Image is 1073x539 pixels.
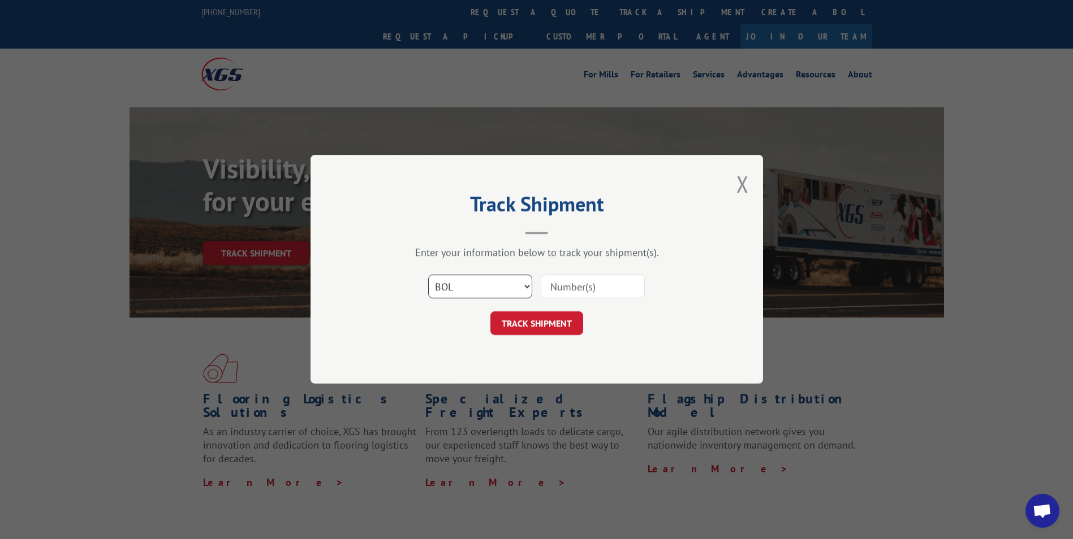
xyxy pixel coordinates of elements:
input: Number(s) [541,275,645,299]
h2: Track Shipment [367,196,706,218]
button: TRACK SHIPMENT [490,312,583,336]
a: Open chat [1025,494,1059,528]
button: Close modal [736,169,749,199]
div: Enter your information below to track your shipment(s). [367,246,706,259]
